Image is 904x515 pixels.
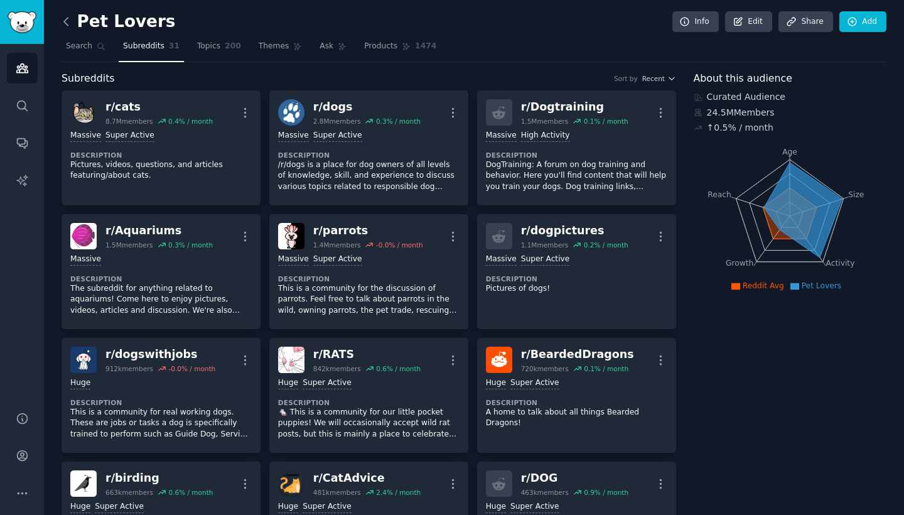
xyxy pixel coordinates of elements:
[70,398,252,407] dt: Description
[62,71,115,87] span: Subreddits
[364,41,397,52] span: Products
[278,470,304,497] img: CatAdvice
[168,488,213,497] div: 0.6 % / month
[839,11,886,33] a: Add
[486,274,667,283] dt: Description
[376,117,421,126] div: 0.3 % / month
[269,338,468,453] a: RATSr/RATS842kmembers0.6% / monthHugeSuper ActiveDescription🐁 This is a community for our little ...
[303,377,352,389] div: Super Active
[278,407,460,440] p: 🐁 This is a community for our little pocket puppies! We will occasionally accept wild rat posts, ...
[725,11,772,33] a: Edit
[313,130,362,142] div: Super Active
[66,41,92,52] span: Search
[521,130,570,142] div: High Activity
[105,117,153,126] div: 8.7M members
[642,74,676,83] button: Recent
[848,190,864,198] tspan: Size
[315,36,351,62] a: Ask
[105,130,154,142] div: Super Active
[313,488,361,497] div: 481k members
[694,106,887,119] div: 24.5M Members
[62,36,110,62] a: Search
[70,283,252,317] p: The subreddit for anything related to aquariums! Come here to enjoy pictures, videos, articles an...
[278,501,298,513] div: Huge
[62,12,175,32] h2: Pet Lovers
[694,71,792,87] span: About this audience
[313,223,423,239] div: r/ parrots
[70,151,252,160] dt: Description
[584,117,628,126] div: 0.1 % / month
[105,241,153,249] div: 1.5M members
[708,190,731,198] tspan: Reach
[376,364,421,373] div: 0.6 % / month
[584,241,628,249] div: 0.2 % / month
[477,338,676,453] a: BeardedDragonsr/BeardedDragons720kmembers0.1% / monthHugeSuper ActiveDescriptionA home to talk ab...
[105,470,213,486] div: r/ birding
[278,347,304,373] img: RATS
[694,90,887,104] div: Curated Audience
[313,254,362,266] div: Super Active
[614,74,638,83] div: Sort by
[521,117,569,126] div: 1.5M members
[521,241,569,249] div: 1.1M members
[259,41,289,52] span: Themes
[254,36,307,62] a: Themes
[278,160,460,193] p: /r/dogs is a place for dog owners of all levels of knowledge, skill, and experience to discuss va...
[62,90,261,205] a: catsr/cats8.7Mmembers0.4% / monthMassiveSuper ActiveDescriptionPictures, videos, questions, and a...
[642,74,665,83] span: Recent
[376,241,423,249] div: -0.0 % / month
[826,259,854,268] tspan: Activity
[8,11,36,33] img: GummySearch logo
[168,117,213,126] div: 0.4 % / month
[802,281,842,290] span: Pet Lovers
[521,254,570,266] div: Super Active
[360,36,441,62] a: Products1474
[584,488,628,497] div: 0.9 % / month
[70,347,97,373] img: dogswithjobs
[278,274,460,283] dt: Description
[105,99,213,115] div: r/ cats
[119,36,184,62] a: Subreddits31
[278,254,309,266] div: Massive
[62,214,261,329] a: Aquariumsr/Aquariums1.5Mmembers0.3% / monthMassiveDescriptionThe subreddit for anything related t...
[62,338,261,453] a: dogswithjobsr/dogswithjobs912kmembers-0.0% / monthHugeDescriptionThis is a community for real wor...
[521,470,628,486] div: r/ DOG
[486,347,512,373] img: BeardedDragons
[169,41,180,52] span: 31
[521,364,569,373] div: 720k members
[70,407,252,440] p: This is a community for real working dogs. These are jobs or tasks a dog is specifically trained ...
[521,347,634,362] div: r/ BeardedDragons
[486,283,667,295] p: Pictures of dogs!
[313,241,361,249] div: 1.4M members
[70,223,97,249] img: Aquariums
[672,11,719,33] a: Info
[415,41,436,52] span: 1474
[168,241,213,249] div: 0.3 % / month
[707,121,773,134] div: ↑ 0.5 % / month
[70,160,252,182] p: Pictures, videos, questions, and articles featuring/about cats.
[269,90,468,205] a: dogsr/dogs2.8Mmembers0.3% / monthMassiveSuper ActiveDescription/r/dogs is a place for dog owners ...
[510,377,559,389] div: Super Active
[778,11,832,33] a: Share
[70,130,101,142] div: Massive
[278,223,304,249] img: parrots
[486,377,506,389] div: Huge
[197,41,220,52] span: Topics
[313,470,421,486] div: r/ CatAdvice
[278,398,460,407] dt: Description
[486,407,667,429] p: A home to talk about all things Bearded Dragons!
[486,130,517,142] div: Massive
[269,214,468,329] a: parrotsr/parrots1.4Mmembers-0.0% / monthMassiveSuper ActiveDescriptionThis is a community for the...
[313,99,421,115] div: r/ dogs
[726,259,753,268] tspan: Growth
[70,377,90,389] div: Huge
[486,160,667,193] p: DogTraining: A forum on dog training and behavior. Here you'll find content that will help you tr...
[486,501,506,513] div: Huge
[303,501,352,513] div: Super Active
[477,214,676,329] a: r/dogpictures1.1Mmembers0.2% / monthMassiveSuper ActiveDescriptionPictures of dogs!
[278,130,309,142] div: Massive
[584,364,628,373] div: 0.1 % / month
[510,501,559,513] div: Super Active
[521,99,628,115] div: r/ Dogtraining
[105,364,153,373] div: 912k members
